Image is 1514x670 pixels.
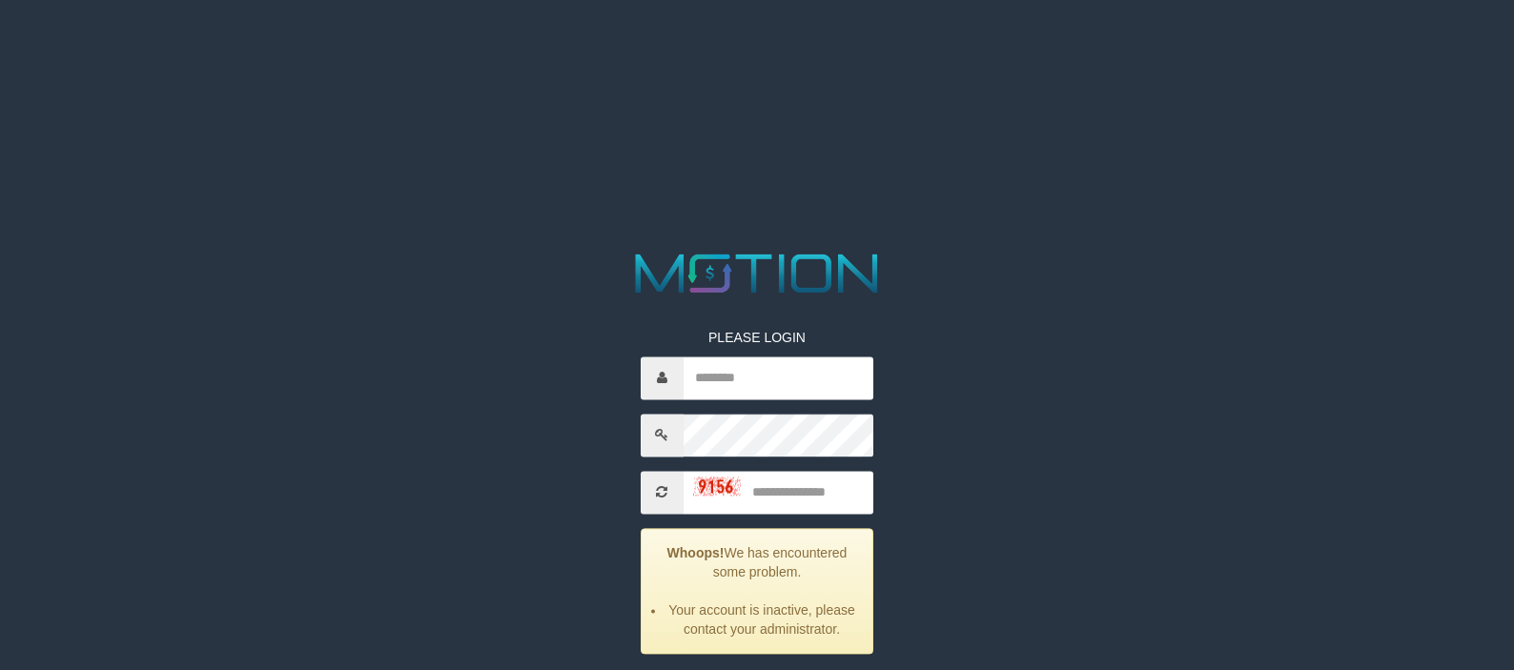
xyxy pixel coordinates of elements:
img: MOTION_logo.png [624,247,890,299]
strong: Whoops! [667,545,725,560]
p: PLEASE LOGIN [641,328,874,347]
img: captcha [693,477,741,496]
div: We has encountered some problem. [641,528,874,654]
li: Your account is inactive, please contact your administrator. [665,600,859,639]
